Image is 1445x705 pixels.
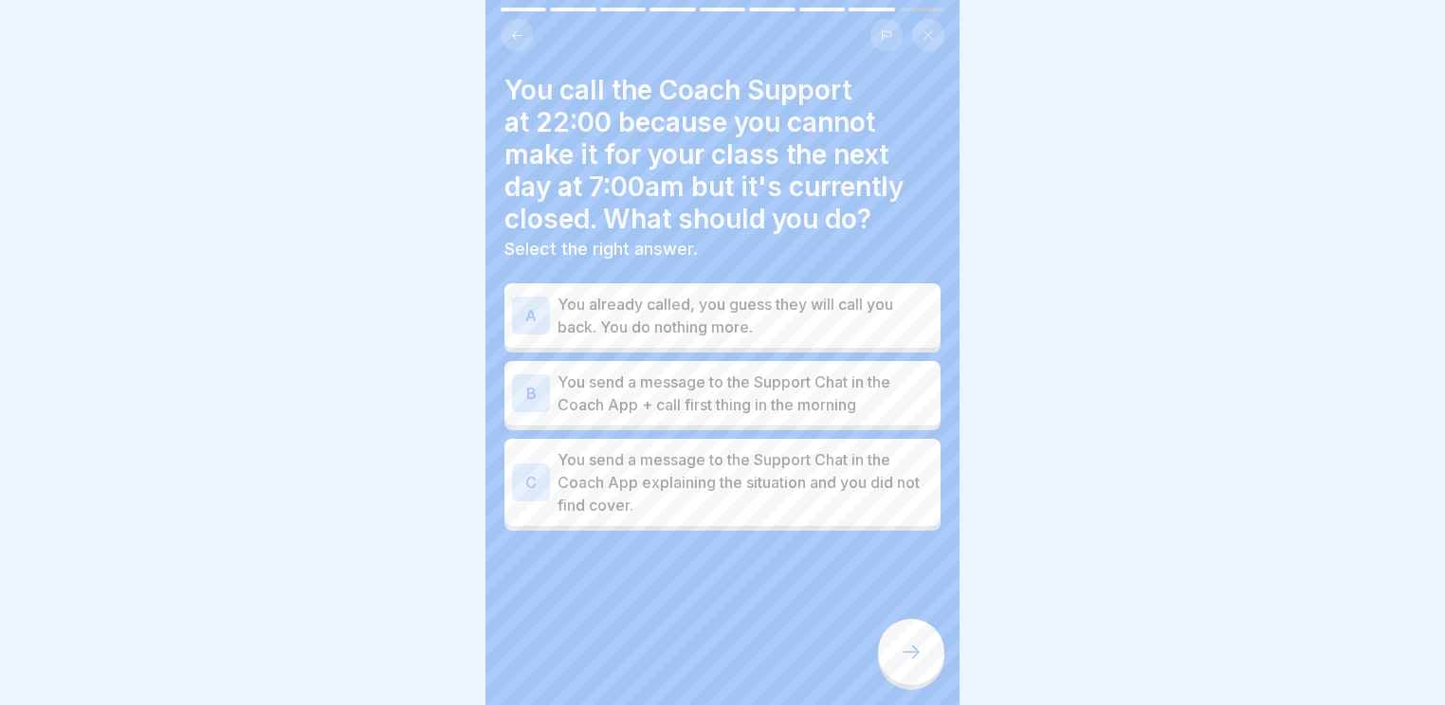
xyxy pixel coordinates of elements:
div: A [512,297,550,334]
div: B [512,374,550,412]
p: Select the right answer. [504,239,941,260]
h4: You call the Coach Support at 22:00 because you cannot make it for your class the next day at 7:0... [504,74,941,235]
p: You already called, you guess they will call you back. You do nothing more. [558,293,933,338]
p: You send a message to the Support Chat in the Coach App + call first thing in the morning [558,371,933,416]
div: C [512,463,550,501]
p: You send a message to the Support Chat in the Coach App explaining the situation and you did not ... [558,448,933,516]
